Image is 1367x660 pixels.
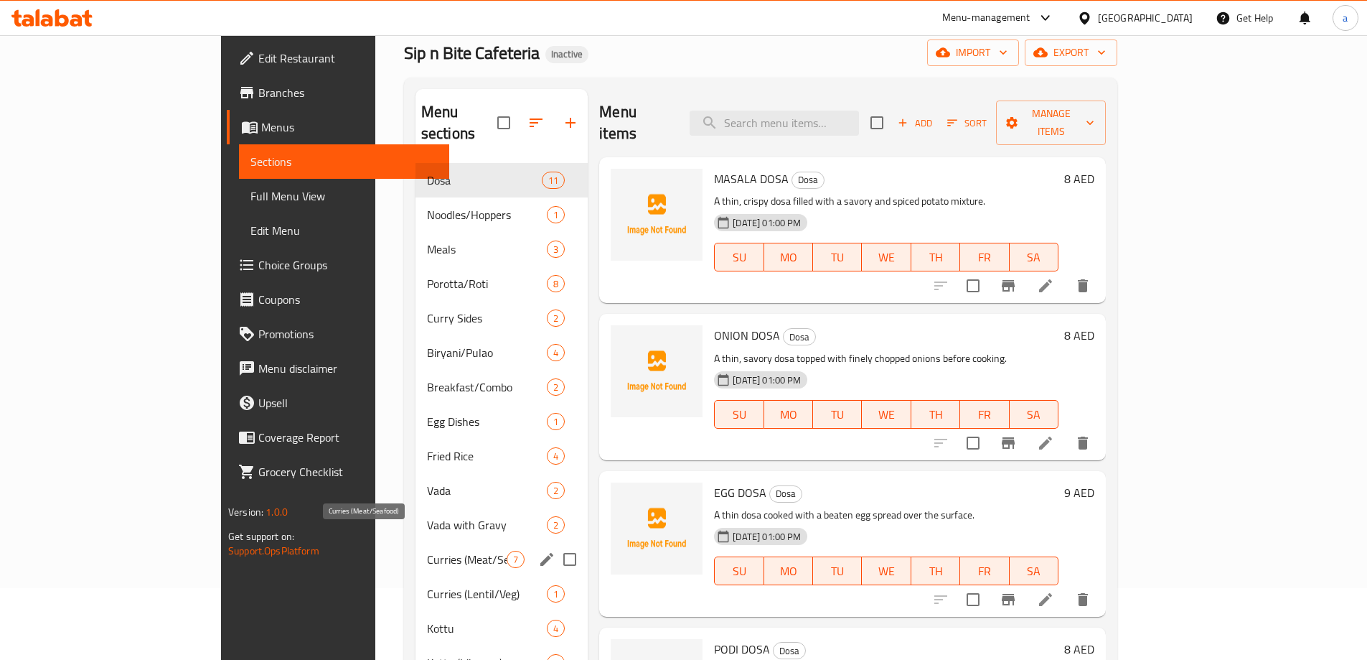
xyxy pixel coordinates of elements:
[548,381,564,394] span: 2
[938,112,996,134] span: Sort items
[548,415,564,429] span: 1
[911,243,960,271] button: TH
[1037,434,1054,452] a: Edit menu item
[415,266,588,301] div: Porotta/Roti8
[1064,639,1094,659] h6: 8 AED
[228,503,263,521] span: Version:
[258,291,438,308] span: Coupons
[415,508,588,542] div: Vada with Gravy2
[966,404,1003,425] span: FR
[896,115,934,131] span: Add
[714,400,764,429] button: SU
[427,482,547,499] span: Vada
[427,447,547,465] div: Fried Rice
[727,216,807,230] span: [DATE] 01:00 PM
[415,611,588,646] div: Kottu4
[415,370,588,404] div: Breakfast/Combo2
[770,404,807,425] span: MO
[720,247,758,268] span: SU
[770,561,807,582] span: MO
[714,506,1058,524] p: A thin dosa cooked with a beaten egg spread over the surface.
[764,400,813,429] button: MO
[868,247,905,268] span: WE
[547,516,565,534] div: items
[819,561,856,582] span: TU
[415,163,588,197] div: Dosa11
[770,485,802,502] span: Dosa
[421,101,498,144] h2: Menu sections
[939,44,1007,62] span: import
[547,206,565,223] div: items
[227,317,449,351] a: Promotions
[427,585,547,603] div: Curries (Lentil/Veg)
[996,101,1106,145] button: Manage items
[774,643,805,659] span: Dosa
[819,404,856,425] span: TU
[258,84,438,101] span: Branches
[547,344,565,361] div: items
[547,275,565,292] div: items
[239,144,449,179] a: Sections
[813,400,862,429] button: TU
[258,50,438,67] span: Edit Restaurant
[714,557,764,585] button: SU
[1066,426,1100,460] button: delete
[966,247,1003,268] span: FR
[261,118,438,136] span: Menus
[427,620,547,637] span: Kottu
[942,9,1030,27] div: Menu-management
[714,168,789,190] span: MASALA DOSA
[548,587,564,601] span: 1
[714,638,770,660] span: PODI DOSA
[714,350,1058,368] p: A thin, savory dosa topped with finely chopped onions before cooking.
[427,172,542,189] span: Dosa
[769,485,802,503] div: Dosa
[415,542,588,577] div: Curries (Meat/Seafood)7edit
[427,241,547,258] span: Meals
[611,483,703,575] img: EGG DOSA
[415,404,588,439] div: Egg Dishes1
[427,275,547,292] span: Porotta/Roti
[714,192,1058,210] p: A thin, crispy dosa filled with a savory and spiced potato mixture.
[947,115,987,131] span: Sort
[770,247,807,268] span: MO
[862,108,892,138] span: Select section
[547,447,565,465] div: items
[927,39,1019,66] button: import
[545,46,588,63] div: Inactive
[991,426,1025,460] button: Branch-specific-item
[227,41,449,75] a: Edit Restaurant
[227,282,449,317] a: Coupons
[547,585,565,603] div: items
[764,557,813,585] button: MO
[1066,269,1100,303] button: delete
[720,561,758,582] span: SU
[1010,400,1058,429] button: SA
[250,187,438,205] span: Full Menu View
[547,620,565,637] div: items
[250,222,438,239] span: Edit Menu
[690,111,859,136] input: search
[714,325,780,346] span: ONION DOSA
[944,112,990,134] button: Sort
[958,271,988,301] span: Select to update
[548,208,564,222] span: 1
[239,213,449,248] a: Edit Menu
[1015,404,1053,425] span: SA
[1066,582,1100,617] button: delete
[991,269,1025,303] button: Branch-specific-item
[427,206,547,223] div: Noodles/Hoppers
[813,557,862,585] button: TU
[547,378,565,396] div: items
[548,312,564,325] span: 2
[917,247,954,268] span: TH
[611,169,703,261] img: MASALA DOSA
[1025,39,1117,66] button: export
[427,344,547,361] div: Biryani/Pulao
[1037,277,1054,294] a: Edit menu item
[917,561,954,582] span: TH
[427,310,547,327] span: Curry Sides
[892,112,938,134] button: Add
[547,241,565,258] div: items
[727,373,807,387] span: [DATE] 01:00 PM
